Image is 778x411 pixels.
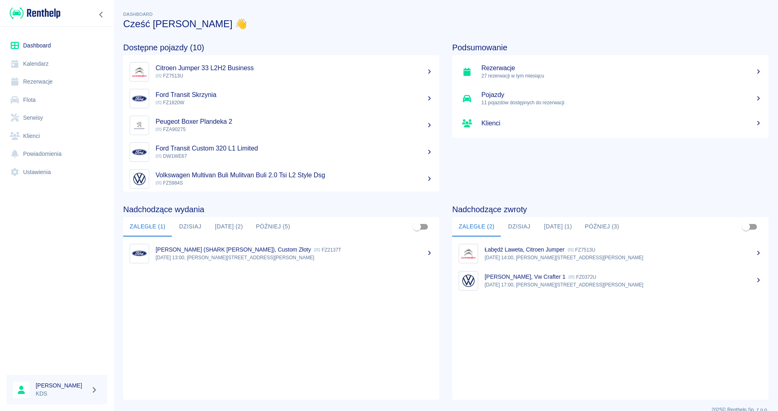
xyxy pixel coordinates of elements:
a: ImageFord Transit Skrzynia FZ1820W [123,85,439,112]
a: Ustawienia [6,163,107,181]
h5: Pojazdy [481,91,762,99]
a: Image[PERSON_NAME], Vw Crafter 1 FZ0372U[DATE] 17:00, [PERSON_NAME][STREET_ADDRESS][PERSON_NAME] [452,267,768,294]
h5: Peugeot Boxer Plandeka 2 [156,118,433,126]
a: Kalendarz [6,55,107,73]
span: Dashboard [123,12,153,17]
h5: Citroen Jumper 33 L2H2 Business [156,64,433,72]
h6: [PERSON_NAME] [36,381,88,389]
a: Klienci [452,112,768,135]
button: Dzisiaj [501,217,537,237]
h5: Rezerwacje [481,64,762,72]
a: ImageCitroen Jumper 33 L2H2 Business FZ7513U [123,58,439,85]
p: FZ2137T [314,247,341,253]
a: ImageVolkswagen Multivan Buli Mulitvan Buli 2.0 Tsi L2 Style Dsg FZ5984S [123,166,439,192]
img: Image [132,144,147,160]
a: Rezerwacje27 rezerwacji w tym miesiącu [452,58,768,85]
h4: Dostępne pojazdy (10) [123,43,439,52]
img: Image [461,273,476,288]
a: Image[PERSON_NAME] (SHARK [PERSON_NAME]), Custom Złoty FZ2137T[DATE] 13:00, [PERSON_NAME][STREET_... [123,240,439,267]
img: Image [132,118,147,133]
p: FZ0372U [569,274,596,280]
img: Image [132,64,147,80]
h3: Cześć [PERSON_NAME] 👋 [123,18,768,30]
button: Później (5) [250,217,297,237]
span: DW1WE67 [156,153,187,159]
img: Renthelp logo [10,6,60,20]
button: Później (3) [579,217,626,237]
img: Image [132,91,147,106]
button: Dzisiaj [172,217,208,237]
span: FZ1820W [156,100,184,105]
a: Rezerwacje [6,73,107,91]
h5: Klienci [481,119,762,127]
span: FZ5984S [156,180,183,186]
a: ImagePeugeot Boxer Plandeka 2 FZA90275 [123,112,439,139]
a: Renthelp logo [6,6,60,20]
p: KDS [36,389,88,398]
p: Łabędź Laweta, Citroen Jumper [485,246,564,253]
p: 11 pojazdów dostępnych do rezerwacji [481,99,762,106]
a: Flota [6,91,107,109]
h5: Ford Transit Custom 320 L1 Limited [156,144,433,153]
p: [DATE] 13:00, [PERSON_NAME][STREET_ADDRESS][PERSON_NAME] [156,254,433,261]
h4: Nadchodzące wydania [123,204,439,214]
img: Image [461,246,476,261]
img: Image [132,246,147,261]
span: Pokaż przypisane tylko do mnie [409,219,425,235]
p: [PERSON_NAME] (SHARK [PERSON_NAME]), Custom Złoty [156,246,311,253]
p: [PERSON_NAME], Vw Crafter 1 [485,273,565,280]
h4: Nadchodzące zwroty [452,204,768,214]
a: Serwisy [6,109,107,127]
span: Pokaż przypisane tylko do mnie [738,219,754,235]
h4: Podsumowanie [452,43,768,52]
a: Dashboard [6,37,107,55]
button: Zaległe (1) [123,217,172,237]
span: FZA90275 [156,127,186,132]
img: Image [132,171,147,187]
p: [DATE] 14:00, [PERSON_NAME][STREET_ADDRESS][PERSON_NAME] [485,254,762,261]
p: 27 rezerwacji w tym miesiącu [481,72,762,80]
p: [DATE] 17:00, [PERSON_NAME][STREET_ADDRESS][PERSON_NAME] [485,281,762,288]
h5: Ford Transit Skrzynia [156,91,433,99]
span: FZ7513U [156,73,183,79]
button: [DATE] (2) [208,217,249,237]
a: Powiadomienia [6,145,107,163]
button: Zwiń nawigację [95,9,107,20]
a: ImageFord Transit Custom 320 L1 Limited DW1WE67 [123,139,439,166]
p: FZ7513U [568,247,595,253]
h5: Volkswagen Multivan Buli Mulitvan Buli 2.0 Tsi L2 Style Dsg [156,171,433,179]
button: Zaległe (2) [452,217,501,237]
a: ImageŁabędź Laweta, Citroen Jumper FZ7513U[DATE] 14:00, [PERSON_NAME][STREET_ADDRESS][PERSON_NAME] [452,240,768,267]
a: Klienci [6,127,107,145]
button: [DATE] (1) [537,217,578,237]
a: Pojazdy11 pojazdów dostępnych do rezerwacji [452,85,768,112]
